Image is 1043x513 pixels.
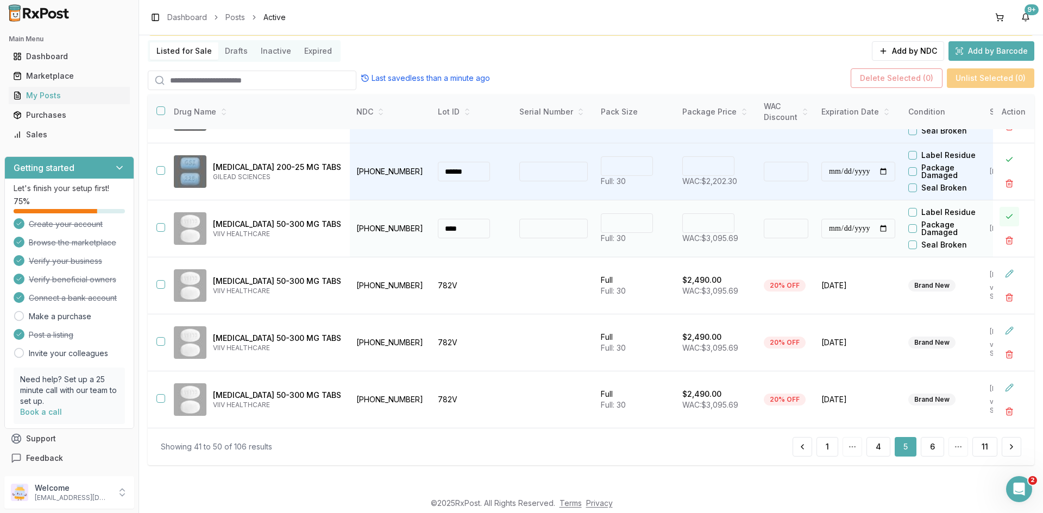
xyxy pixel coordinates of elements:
[682,176,737,186] span: WAC: $2,202.30
[4,106,134,124] button: Purchases
[821,106,895,117] div: Expiration Date
[350,257,431,314] td: [PHONE_NUMBER]
[594,371,676,428] td: Full
[972,437,997,457] button: 11
[174,212,206,245] img: Dovato 50-300 MG TABS
[601,176,626,186] span: Full: 30
[161,441,272,452] div: Showing 41 to 50 of 106 results
[908,394,956,406] div: Brand New
[682,106,751,117] div: Package Price
[9,66,130,86] a: Marketplace
[1000,231,1019,250] button: Delete
[13,51,125,62] div: Dashboard
[29,348,108,359] a: Invite your colleagues
[4,67,134,85] button: Marketplace
[13,129,125,140] div: Sales
[13,90,125,101] div: My Posts
[150,42,218,60] button: Listed for Sale
[213,230,341,238] p: VIIV HEALTHCARE
[431,257,513,314] td: 782V
[764,337,806,349] div: 20% OFF
[560,498,582,508] a: Terms
[225,12,245,23] a: Posts
[1000,174,1019,193] button: Delete
[682,389,721,400] p: $2,490.00
[1025,4,1039,15] div: 9+
[29,237,116,248] span: Browse the marketplace
[13,110,125,121] div: Purchases
[990,327,1031,336] p: [DATE]
[895,437,916,457] button: 5
[764,280,806,292] div: 20% OFF
[1000,402,1019,421] button: Delete
[174,269,206,302] img: Dovato 50-300 MG TABS
[519,106,588,117] div: Serial Number
[866,437,890,457] button: 4
[682,343,738,352] span: WAC: $3,095.69
[990,224,1031,233] p: [DATE]
[921,241,967,249] label: Seal Broken
[29,256,102,267] span: Verify your business
[872,41,944,61] button: Add by NDC
[682,400,738,409] span: WAC: $3,095.69
[213,219,341,230] p: [MEDICAL_DATA] 50-300 MG TABS
[816,437,838,457] button: 1
[908,337,956,349] div: Brand New
[601,286,626,295] span: Full: 30
[20,407,62,416] a: Book a call
[213,173,341,181] p: GILEAD SCIENCES
[263,12,286,23] span: Active
[35,483,110,493] p: Welcome
[213,276,341,287] p: [MEDICAL_DATA] 50-300 MG TABS
[990,340,1031,358] p: via NDC Search
[14,196,30,207] span: 75 %
[218,42,254,60] button: Drafts
[14,183,125,194] p: Let's finish your setup first!
[14,161,74,174] h3: Getting started
[20,374,118,407] p: Need help? Set up a 25 minute call with our team to set up.
[350,314,431,371] td: [PHONE_NUMBER]
[990,270,1031,279] p: [DATE]
[4,48,134,65] button: Dashboard
[1006,476,1032,502] iframe: Intercom live chat
[356,106,425,117] div: NDC
[594,257,676,314] td: Full
[594,94,676,130] th: Pack Size
[921,151,976,159] label: Label Residue
[431,314,513,371] td: 782V
[1028,476,1037,485] span: 2
[29,219,103,230] span: Create your account
[594,314,676,371] td: Full
[586,498,613,508] a: Privacy
[993,94,1034,130] th: Action
[350,371,431,428] td: [PHONE_NUMBER]
[1000,150,1019,169] button: Close
[764,101,808,123] div: WAC Discount
[298,42,338,60] button: Expired
[213,401,341,409] p: VIIV HEALTHCARE
[438,106,506,117] div: Lot ID
[350,143,431,200] td: [PHONE_NUMBER]
[921,208,976,216] label: Label Residue
[682,233,738,243] span: WAC: $3,095.69
[990,384,1031,393] p: [DATE]
[213,162,341,173] p: [MEDICAL_DATA] 200-25 MG TABS
[821,337,895,348] span: [DATE]
[4,448,134,468] button: Feedback
[601,233,626,243] span: Full: 30
[921,221,983,236] label: Package Damaged
[4,429,134,448] button: Support
[682,332,721,343] p: $2,490.00
[431,371,513,428] td: 782V
[764,394,806,406] div: 20% OFF
[1000,321,1019,340] button: Edit
[9,125,130,144] a: Sales
[990,167,1031,176] p: [DATE]
[601,343,626,352] span: Full: 30
[35,493,110,502] p: [EMAIL_ADDRESS][DOMAIN_NAME]
[921,437,944,457] button: 6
